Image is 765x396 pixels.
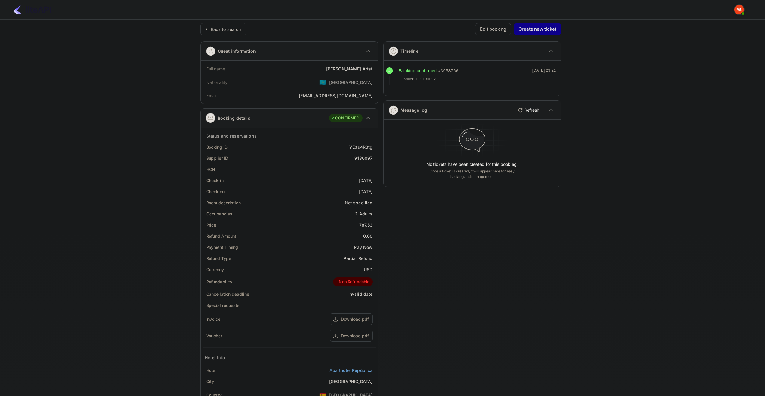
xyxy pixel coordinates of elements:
div: [GEOGRAPHIC_DATA] [329,79,373,85]
a: Aparthotel República [329,367,373,373]
div: Invalid date [348,291,373,297]
div: Timeline [400,48,418,54]
div: CONFIRMED [331,115,359,121]
button: Edit booking [475,23,511,35]
div: Booking ID [206,144,228,150]
div: Hotel Info [205,354,225,361]
div: [PERSON_NAME] Artst [326,66,373,72]
div: YE3u4R8tg [349,144,372,150]
div: Back to search [211,26,241,32]
img: Yandex Support [734,5,744,14]
div: Pay Now [354,244,372,250]
div: [DATE] [359,188,373,195]
button: Refresh [514,105,542,115]
div: Download pdf [341,316,369,322]
div: Not specified [345,200,373,206]
button: Create new ticket [514,23,561,35]
div: Payment Timing [206,244,238,250]
div: Price [206,222,216,228]
div: Full name [206,66,225,72]
div: Refund Amount [206,233,237,239]
div: Voucher [206,333,222,339]
div: 787.53 [359,222,373,228]
div: 9180097 [354,155,372,161]
span: United States [319,77,326,88]
div: Refundability [206,279,233,285]
div: Status and reservations [206,133,257,139]
div: Nationality [206,79,228,85]
div: [GEOGRAPHIC_DATA] [329,378,373,385]
div: Special requests [206,302,240,308]
div: HCN [206,166,216,172]
div: Email [206,92,217,99]
div: Occupancies [206,211,232,217]
div: Booking confirmed [399,67,437,74]
div: Supplier ID [206,155,228,161]
div: Message log [400,107,427,113]
div: Room description [206,200,241,206]
div: # 3953766 [438,67,458,74]
p: No tickets have been created for this booking. [427,161,518,167]
div: [DATE] [359,177,373,184]
div: Currency [206,266,224,273]
div: Guest information [218,48,256,54]
div: USD [364,266,372,273]
img: LiteAPI Logo [13,5,51,14]
div: Cancellation deadline [206,291,249,297]
div: [DATE] 23:21 [532,67,556,85]
div: Download pdf [341,333,369,339]
div: City [206,378,214,385]
div: [EMAIL_ADDRESS][DOMAIN_NAME] [299,92,372,99]
p: Once a ticket is created, it will appear here for easy tracking and management. [425,169,520,179]
span: 9180097 [420,76,436,82]
div: Booking details [218,115,250,121]
div: Partial Refund [344,255,372,261]
div: Invoice [206,316,220,322]
div: Check out [206,188,226,195]
div: Non Refundable [335,279,369,285]
div: 2 Adults [355,211,372,217]
p: Refresh [525,107,539,113]
div: 0.00 [363,233,373,239]
span: Supplier ID: [399,76,420,82]
div: Check-in [206,177,224,184]
div: Hotel [206,367,217,373]
div: Refund Type [206,255,231,261]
